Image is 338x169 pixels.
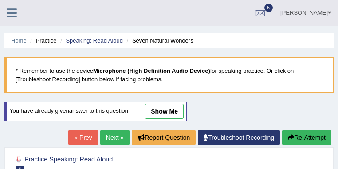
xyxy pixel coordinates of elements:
button: Re-Attempt [282,130,331,145]
a: show me [145,104,184,119]
a: « Prev [68,130,98,145]
b: Microphone (High Definition Audio Device) [93,67,210,74]
a: Troubleshoot Recording [198,130,280,145]
a: Speaking: Read Aloud [66,37,123,44]
blockquote: * Remember to use the device for speaking practice. Or click on [Troubleshoot Recording] button b... [4,57,334,93]
a: Next » [100,130,130,145]
li: Seven Natural Wonders [125,36,193,45]
button: Report Question [132,130,196,145]
li: Practice [28,36,56,45]
a: Home [11,37,27,44]
span: 5 [264,4,273,12]
div: You have already given answer to this question [4,102,187,121]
